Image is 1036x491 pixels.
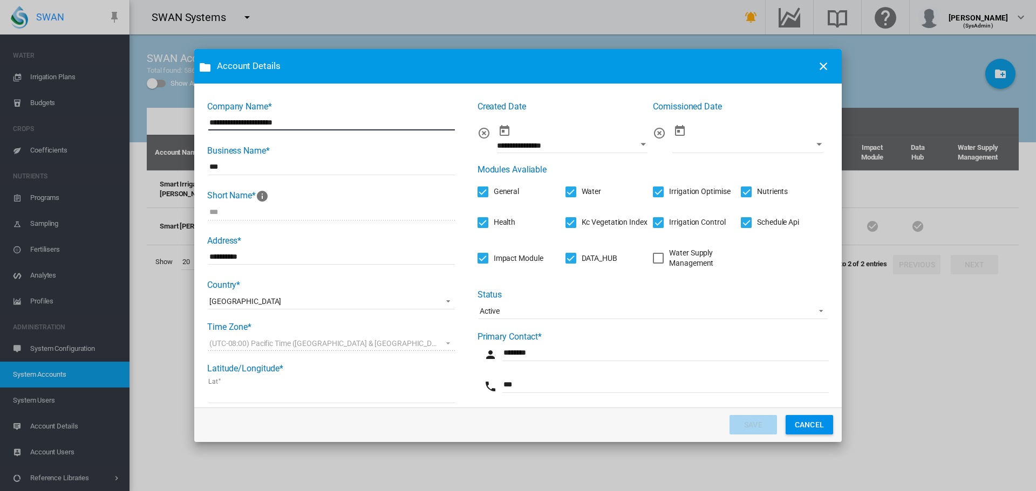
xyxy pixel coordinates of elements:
[494,120,515,142] button: md-calendar
[669,186,730,197] div: Irrigation Optimise
[582,186,602,197] div: Water
[582,253,617,264] div: DATA_HUB
[817,60,830,73] md-icon: icon-close
[653,101,721,112] label: Comissioned Date
[741,217,799,228] md-checkbox: Schedule Api
[653,217,725,228] md-checkbox: Irrigation Control
[582,217,647,228] div: Kc Vegetation Index
[478,127,490,140] i: Clear created date
[757,186,788,197] div: Nutrients
[653,127,666,140] i: Clear comissioned date
[207,322,251,332] label: Time Zone*
[484,380,497,393] md-icon: icon-phone
[217,60,809,73] span: Account Details
[478,289,502,300] label: Status
[478,186,519,197] md-checkbox: General
[669,120,691,142] button: md-calendar
[207,146,270,156] label: Business Name*
[494,253,543,264] div: Impact Module
[478,164,547,175] label: Modules Avaliable
[653,248,741,269] md-checkbox: Water Supply Management
[478,101,526,112] label: Created Date
[209,339,449,348] div: (UTC-08:00) Pacific Time ([GEOGRAPHIC_DATA] & [GEOGRAPHIC_DATA])
[194,49,842,442] md-dialog: Company Name* ...
[669,248,741,269] div: Water Supply Management
[565,253,617,264] md-checkbox: DATA_HUB
[484,348,497,361] md-icon: icon-account
[809,135,829,154] button: Open calendar
[565,217,647,228] md-checkbox: Kc Vegetation Index
[741,186,788,197] md-checkbox: Nutrients
[478,253,543,264] md-checkbox: Impact Module
[786,415,833,434] button: CANCEL
[565,186,602,197] md-checkbox: Water
[207,363,283,374] label: Latitude/Longitude*
[478,331,542,342] label: Primary Contact*
[207,190,269,200] label: Short Name*
[634,135,653,154] button: Open calendar
[813,56,834,77] button: icon-close
[207,101,272,112] label: Company Name*
[207,280,240,290] label: Country*
[207,236,241,246] label: Address*
[757,217,799,228] div: Schedule Api
[480,307,500,315] div: Active
[669,217,725,228] div: Irrigation Control
[494,186,519,197] div: General
[494,217,515,228] div: Health
[730,415,777,434] button: SAVE
[478,217,515,228] md-checkbox: Health
[653,186,730,197] md-checkbox: Irrigation Optimise
[209,297,281,306] div: [GEOGRAPHIC_DATA]
[199,61,212,74] md-icon: icon-folder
